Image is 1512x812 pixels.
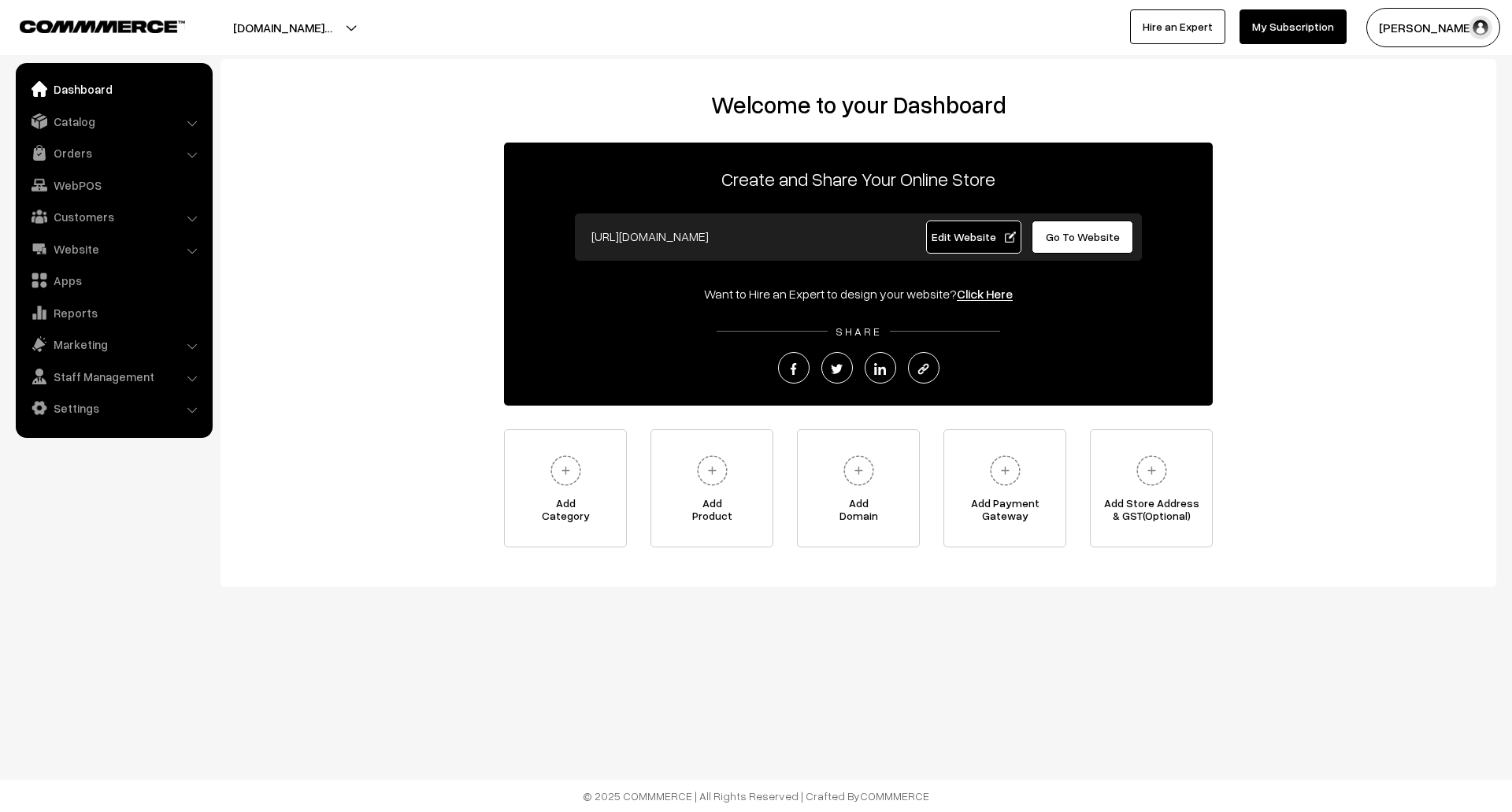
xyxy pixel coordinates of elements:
[504,429,627,547] a: AddCategory
[1130,9,1225,44] a: Hire an Expert
[1130,449,1173,492] img: plus.svg
[1090,429,1213,547] a: Add Store Address& GST(Optional)
[1091,497,1212,528] span: Add Store Address & GST(Optional)
[1469,16,1492,39] img: user
[957,286,1013,302] a: Click Here
[20,75,207,103] a: Dashboard
[20,362,207,391] a: Staff Management
[797,429,920,547] a: AddDomain
[691,449,734,492] img: plus.svg
[860,789,929,803] a: COMMMERCE
[20,235,207,263] a: Website
[20,20,185,32] img: COMMMERCE
[828,324,890,338] span: SHARE
[651,497,773,528] span: Add Product
[926,221,1022,254] a: Edit Website
[837,449,880,492] img: plus.svg
[932,230,1016,243] span: Edit Website
[1046,230,1120,243] span: Go To Website
[1240,9,1347,44] a: My Subscription
[178,8,387,47] button: [DOMAIN_NAME]…
[798,497,919,528] span: Add Domain
[20,107,207,135] a: Catalog
[20,16,157,35] a: COMMMERCE
[236,91,1480,119] h2: Welcome to your Dashboard
[20,298,207,327] a: Reports
[20,171,207,199] a: WebPOS
[504,165,1213,193] p: Create and Share Your Online Store
[20,266,207,295] a: Apps
[20,139,207,167] a: Orders
[944,497,1065,528] span: Add Payment Gateway
[650,429,773,547] a: AddProduct
[1032,221,1133,254] a: Go To Website
[504,284,1213,303] div: Want to Hire an Expert to design your website?
[20,394,207,422] a: Settings
[1366,8,1500,47] button: [PERSON_NAME]
[544,449,587,492] img: plus.svg
[943,429,1066,547] a: Add PaymentGateway
[505,497,626,528] span: Add Category
[20,330,207,358] a: Marketing
[984,449,1027,492] img: plus.svg
[20,202,207,231] a: Customers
